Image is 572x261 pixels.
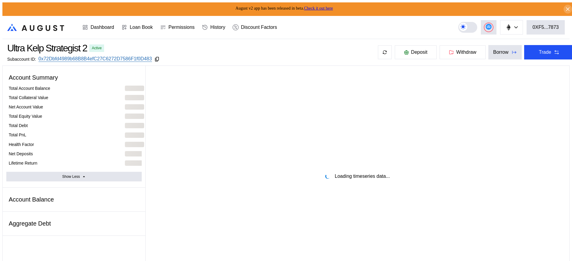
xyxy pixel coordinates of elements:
[241,25,277,30] div: Discount Factors
[7,43,87,54] div: Ultra Kelp Strategist 2
[210,25,225,30] div: History
[9,132,26,138] div: Total PnL
[456,50,476,55] span: Withdraw
[533,25,559,30] div: 0XF5...7873
[9,114,42,119] div: Total Equity Value
[325,174,330,179] img: pending
[539,50,551,55] div: Trade
[92,46,102,50] div: Active
[6,218,142,229] div: Aggregate Debt
[6,194,142,205] div: Account Balance
[62,175,80,179] div: Show Less
[493,50,509,55] div: Borrow
[9,160,37,166] div: Lifetime Return
[411,50,427,55] span: Deposit
[9,86,50,91] div: Total Account Balance
[91,25,114,30] div: Dashboard
[7,57,36,62] div: Subaccount ID:
[39,56,152,62] a: 0x72Dbfd4989b68B8B4efC27C6272D7586F1f0D483
[335,174,390,179] div: Loading timeseries data...
[9,123,28,128] div: Total Debt
[9,142,34,147] div: Health Factor
[9,104,43,110] div: Net Account Value
[9,95,48,100] div: Total Collateral Value
[236,6,333,11] span: August v2 app has been released in beta.
[6,72,142,83] div: Account Summary
[169,25,195,30] div: Permissions
[9,151,33,156] div: Net Deposits
[505,24,512,31] img: chain logo
[304,6,333,11] a: Check it out here
[130,25,153,30] div: Loan Book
